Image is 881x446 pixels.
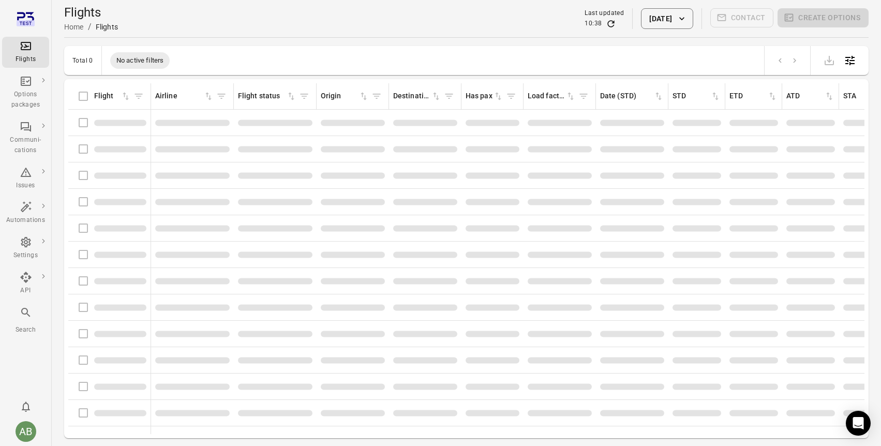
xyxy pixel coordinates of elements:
[466,91,503,102] div: Sort by has pax in ascending order
[64,23,84,31] a: Home
[6,215,45,226] div: Automations
[778,8,869,29] span: Please make a selection to create an option package
[819,55,840,65] span: Please make a selection to export
[2,163,49,194] a: Issues
[600,91,664,102] div: Sort by date (STD) in ascending order
[296,88,312,104] span: Filter by flight status
[2,117,49,159] a: Communi-cations
[64,4,118,21] h1: Flights
[88,21,92,33] li: /
[238,91,296,102] div: Sort by flight status in ascending order
[576,88,591,104] span: Filter by load factor
[585,8,624,19] div: Last updated
[673,91,721,102] div: Sort by STD in ascending order
[6,181,45,191] div: Issues
[503,88,519,104] span: Filter by has pax
[6,250,45,261] div: Settings
[64,21,118,33] nav: Breadcrumbs
[6,90,45,110] div: Options packages
[786,91,834,102] div: Sort by ATD in ascending order
[6,286,45,296] div: API
[2,268,49,299] a: API
[72,57,93,64] div: Total 0
[441,88,457,104] span: Filter by destination
[840,50,860,71] button: Open table configuration
[606,19,616,29] button: Refresh data
[2,233,49,264] a: Settings
[110,55,170,66] span: No active filters
[131,88,146,104] span: Filter by flight
[369,88,384,104] span: Filter by origin
[729,91,778,102] div: Sort by ETD in ascending order
[321,91,369,102] div: Sort by origin in ascending order
[6,135,45,156] div: Communi-cations
[96,22,118,32] div: Flights
[6,54,45,65] div: Flights
[2,37,49,68] a: Flights
[641,8,693,29] button: [DATE]
[846,411,871,436] div: Open Intercom Messenger
[528,91,576,102] div: Sort by load factor in ascending order
[94,91,131,102] div: Sort by flight in ascending order
[16,396,36,417] button: Notifications
[2,303,49,338] button: Search
[6,325,45,335] div: Search
[16,421,36,442] div: AB
[710,8,774,29] span: Please make a selection to create communications
[155,91,214,102] div: Sort by airline in ascending order
[11,417,40,446] button: Aslaug Bjarnadottir
[585,19,602,29] div: 10:38
[2,72,49,113] a: Options packages
[2,198,49,229] a: Automations
[773,54,802,67] nav: pagination navigation
[393,91,441,102] div: Sort by destination in ascending order
[214,88,229,104] span: Filter by airline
